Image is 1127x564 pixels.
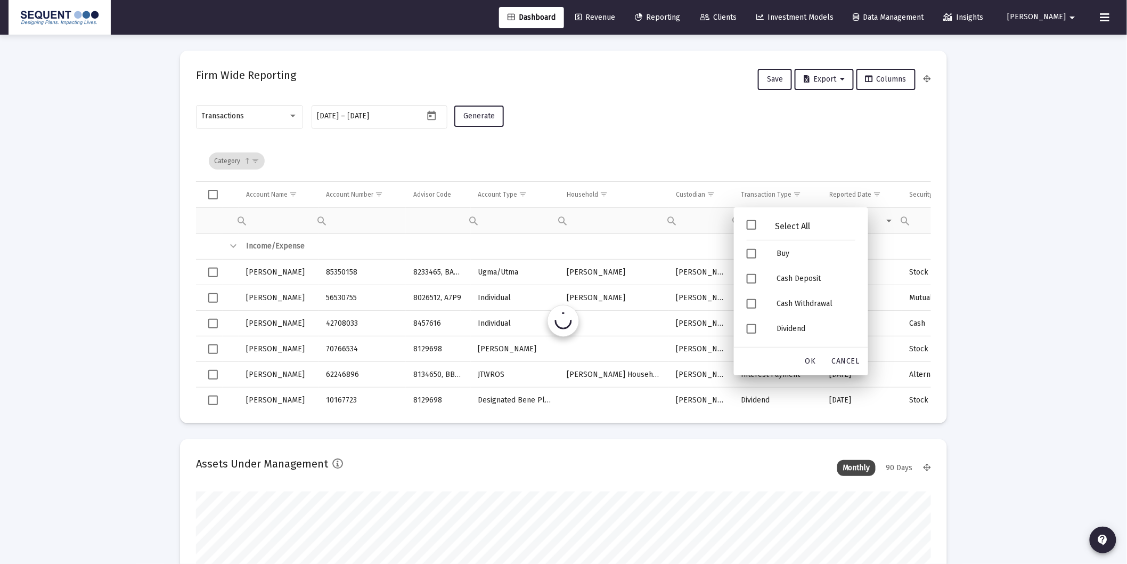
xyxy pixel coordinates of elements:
td: [PERSON_NAME] [471,336,559,362]
td: Column Security Type [902,182,978,207]
td: Dividend [734,388,822,413]
td: 8457616 [406,311,471,336]
td: Filter cell [902,207,978,233]
td: [PERSON_NAME] [668,362,733,388]
a: Investment Models [748,7,842,28]
span: Export [804,75,845,84]
td: [PERSON_NAME] [559,285,669,311]
a: Revenue [567,7,624,28]
span: Show filter options for column 'Account Name' [289,190,297,198]
a: Insights [935,7,992,28]
input: End date [348,112,399,120]
span: Dashboard [508,13,556,22]
td: [PERSON_NAME] [239,362,318,388]
td: [PERSON_NAME] [668,336,733,362]
div: Transaction Type [741,190,792,199]
td: Column Account Name [239,182,318,207]
span: Generate [463,111,495,120]
span: Show filter options for column 'Account Type' [519,190,527,198]
button: Save [758,69,792,90]
td: Mutual Fund [902,285,978,311]
div: Cash Withdrawal [768,291,864,316]
span: Show filter options for column 'Transaction Type' [794,190,802,198]
td: Individual [471,311,559,336]
div: Data grid [196,141,931,407]
td: Stock [902,260,978,285]
div: Select row [208,396,218,405]
td: 8134650, BBUH [406,362,471,388]
td: Filter cell [559,207,669,233]
div: Custodian [676,190,705,199]
div: Cash Deposit [768,266,864,291]
td: Stock [902,388,978,413]
td: [PERSON_NAME] [559,260,669,285]
span: Clients [700,13,737,22]
div: Account Type [478,190,518,199]
td: Alternative [902,362,978,388]
span: Investment Models [756,13,834,22]
div: Select row [208,293,218,303]
span: [PERSON_NAME] [1008,13,1066,22]
button: Columns [856,69,916,90]
div: Monthly [837,460,876,476]
td: [PERSON_NAME] [239,260,318,285]
div: Security Type [910,190,949,199]
td: 8129698 [406,388,471,413]
div: 90 Days [881,460,918,476]
td: 8026512, A7P9 [406,285,471,311]
td: [PERSON_NAME] [668,311,733,336]
span: Columns [865,75,907,84]
td: Column Transaction Type [734,182,822,207]
td: Column Advisor Code [406,182,471,207]
div: Household [567,190,598,199]
h2: Assets Under Management [196,455,328,472]
div: Cancel [828,352,864,371]
div: Advisor Code [413,190,451,199]
div: Select row [208,268,218,277]
td: Designated Bene Plan [471,388,559,413]
td: 70766534 [318,336,406,362]
span: Show filter options for column 'Account Number' [375,190,383,198]
td: Filter cell [318,207,406,233]
td: Filter cell [668,207,733,233]
button: Generate [454,106,504,127]
span: Cancel [832,357,860,366]
td: Column Reported Date [822,182,902,207]
button: Export [795,69,854,90]
a: Dashboard [499,7,564,28]
span: Save [767,75,783,84]
td: 56530755 [318,285,406,311]
h2: Firm Wide Reporting [196,67,296,84]
span: Transactions [202,111,244,120]
span: Show filter options for column 'undefined' [251,157,259,165]
td: [PERSON_NAME] [239,285,318,311]
span: Show filter options for column 'Custodian' [707,190,715,198]
a: Clients [691,7,745,28]
div: Select all [208,190,218,199]
div: Dividend [768,316,864,341]
div: Reported Date [830,190,872,199]
button: Open calendar [424,108,439,123]
td: 8129698 [406,336,471,362]
td: Ugma/Utma [471,260,559,285]
div: Select All [756,222,829,231]
button: [PERSON_NAME] [995,6,1092,28]
td: [PERSON_NAME] [239,311,318,336]
div: OK [794,352,828,371]
td: Individual [471,285,559,311]
img: Dashboard [17,7,103,28]
span: Data Management [853,13,924,22]
td: JTWROS [471,362,559,388]
div: Account Number [326,190,373,199]
td: Collapse [223,234,239,260]
td: [DATE] [822,388,902,413]
td: [PERSON_NAME] [668,285,733,311]
span: Show filter options for column 'Reported Date' [873,190,881,198]
td: [PERSON_NAME] Household [559,362,669,388]
td: [PERSON_NAME] [668,388,733,413]
div: Select row [208,370,218,380]
span: Show filter options for column 'Household' [600,190,608,198]
td: [PERSON_NAME] [239,388,318,413]
td: [PERSON_NAME] [668,260,733,285]
td: 62246896 [318,362,406,388]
